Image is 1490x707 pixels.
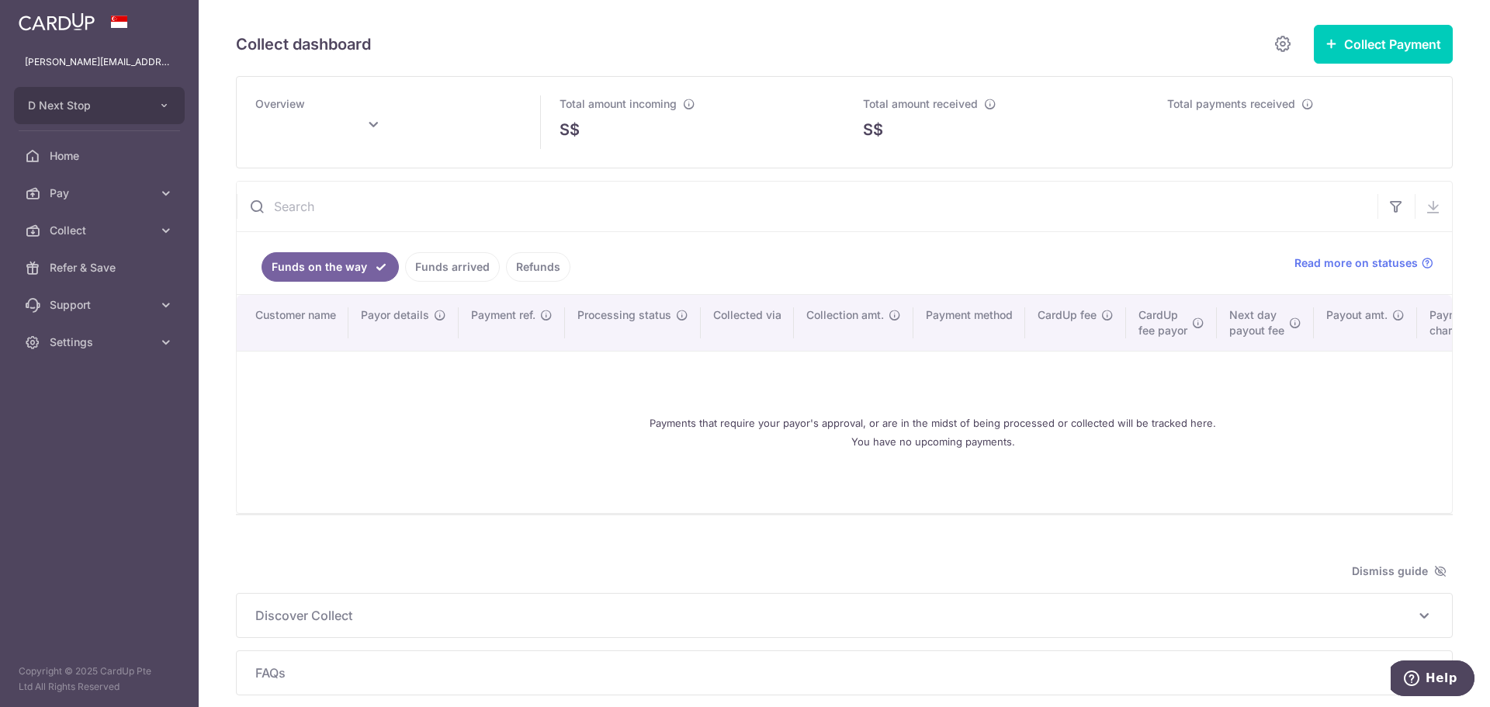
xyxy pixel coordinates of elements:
[560,97,677,110] span: Total amount incoming
[50,185,152,201] span: Pay
[255,606,1433,625] p: Discover Collect
[1229,307,1284,338] span: Next day payout fee
[471,307,535,323] span: Payment ref.
[50,223,152,238] span: Collect
[255,606,1415,625] span: Discover Collect
[50,260,152,276] span: Refer & Save
[255,664,1433,682] p: FAQs
[1352,562,1447,581] span: Dismiss guide
[50,148,152,164] span: Home
[1314,25,1453,64] button: Collect Payment
[35,11,67,25] span: Help
[701,295,794,351] th: Collected via
[14,87,185,124] button: D Next Stop
[28,98,143,113] span: D Next Stop
[863,97,978,110] span: Total amount received
[255,664,1415,682] span: FAQs
[560,118,580,141] span: S$
[237,182,1377,231] input: Search
[913,295,1025,351] th: Payment method
[255,97,305,110] span: Overview
[50,297,152,313] span: Support
[405,252,500,282] a: Funds arrived
[863,118,883,141] span: S$
[506,252,570,282] a: Refunds
[1326,307,1388,323] span: Payout amt.
[577,307,671,323] span: Processing status
[50,334,152,350] span: Settings
[1294,255,1433,271] a: Read more on statuses
[262,252,399,282] a: Funds on the way
[361,307,429,323] span: Payor details
[236,32,371,57] h5: Collect dashboard
[1294,255,1418,271] span: Read more on statuses
[806,307,884,323] span: Collection amt.
[1038,307,1097,323] span: CardUp fee
[1167,97,1295,110] span: Total payments received
[1138,307,1187,338] span: CardUp fee payor
[237,295,348,351] th: Customer name
[1391,660,1474,699] iframe: Opens a widget where you can find more information
[25,54,174,70] p: [PERSON_NAME][EMAIL_ADDRESS][DOMAIN_NAME]
[19,12,95,31] img: CardUp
